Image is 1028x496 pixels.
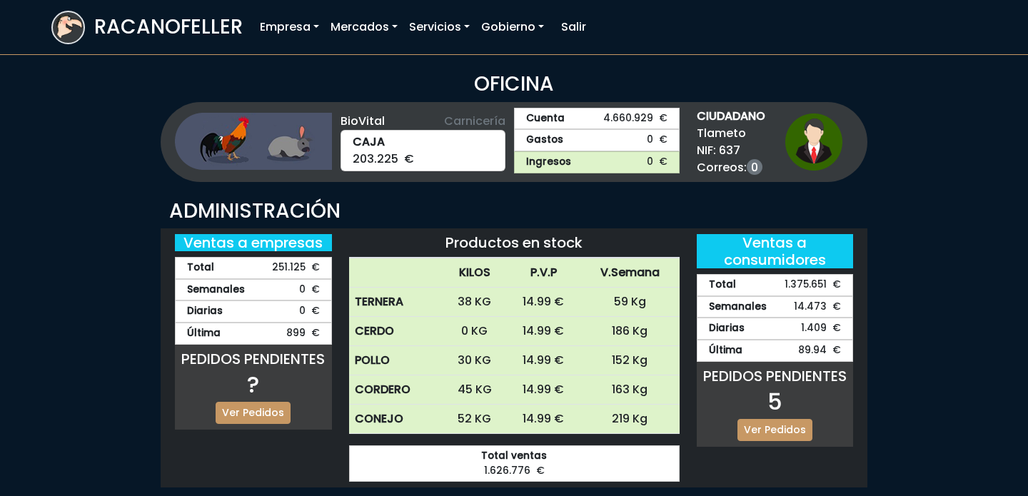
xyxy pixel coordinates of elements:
th: POLLO [349,346,443,375]
th: KILOS [443,258,507,288]
a: Empresa [254,13,325,41]
td: 30 KG [443,346,507,375]
h3: RACANOFELLER [94,15,243,39]
a: Ver Pedidos [216,402,291,424]
strong: Diarias [709,321,745,336]
strong: CIUDADANO [697,108,765,125]
div: 1.375.651 € [697,274,854,296]
th: CERDO [349,317,443,346]
td: 14.99 € [507,405,581,434]
th: P.V.P [507,258,581,288]
th: CONEJO [349,405,443,434]
strong: CAJA [353,133,494,151]
td: 219 Kg [580,405,680,434]
td: 152 Kg [580,346,680,375]
h5: Ventas a empresas [175,234,332,251]
div: BioVital [341,113,506,130]
h5: Ventas a consumidores [697,234,854,268]
a: Salir [555,13,592,41]
a: Gastos0 € [514,129,680,151]
td: 186 Kg [580,317,680,346]
strong: Cuenta [526,111,565,126]
td: 59 Kg [580,288,680,317]
td: 14.99 € [507,375,581,405]
img: ganaderia.png [175,113,332,170]
a: Gobierno [475,13,550,41]
th: V.Semana [580,258,680,288]
strong: Última [709,343,742,358]
td: 0 KG [443,317,507,346]
strong: Total ventas [361,449,667,464]
strong: Total [187,260,214,275]
a: Ver Pedidos [737,419,812,441]
a: 0 [747,159,762,175]
div: 0 € [175,300,332,323]
td: 14.99 € [507,346,581,375]
td: 52 KG [443,405,507,434]
strong: Última [187,326,221,341]
td: 14.99 € [507,317,581,346]
h5: PEDIDOS PENDIENTES [697,368,854,385]
td: 14.99 € [507,288,581,317]
img: logoracarojo.png [53,12,84,39]
div: 251.125 € [175,257,332,279]
a: Ingresos0 € [514,151,680,173]
h3: OFICINA [51,72,977,96]
span: 5 [767,385,782,417]
th: CORDERO [349,375,443,405]
h3: ADMINISTRACIÓN [169,199,859,223]
a: Mercados [325,13,403,41]
span: Tlameto [697,125,765,142]
div: 1.626.776 € [349,445,680,482]
div: 1.409 € [697,318,854,340]
h5: Productos en stock [349,234,680,251]
span: ? [247,368,259,400]
span: NIF: 637 [697,142,765,159]
th: TERNERA [349,288,443,317]
a: Cuenta4.660.929 € [514,108,680,130]
strong: Semanales [709,300,767,315]
span: Correos: [697,159,765,176]
h5: PEDIDOS PENDIENTES [175,350,332,368]
strong: Gastos [526,133,563,148]
td: 45 KG [443,375,507,405]
img: ciudadano1.png [785,113,842,171]
strong: Total [709,278,736,293]
td: 38 KG [443,288,507,317]
div: 899 € [175,323,332,345]
strong: Ingresos [526,155,571,170]
td: 163 Kg [580,375,680,405]
div: 14.473 € [697,296,854,318]
strong: Diarias [187,304,223,319]
div: 89.94 € [697,340,854,362]
div: 0 € [175,279,332,301]
a: Servicios [403,13,475,41]
div: 203.225 € [341,130,506,171]
span: Carnicería [444,113,505,130]
strong: Semanales [187,283,245,298]
a: RACANOFELLER [51,7,243,48]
